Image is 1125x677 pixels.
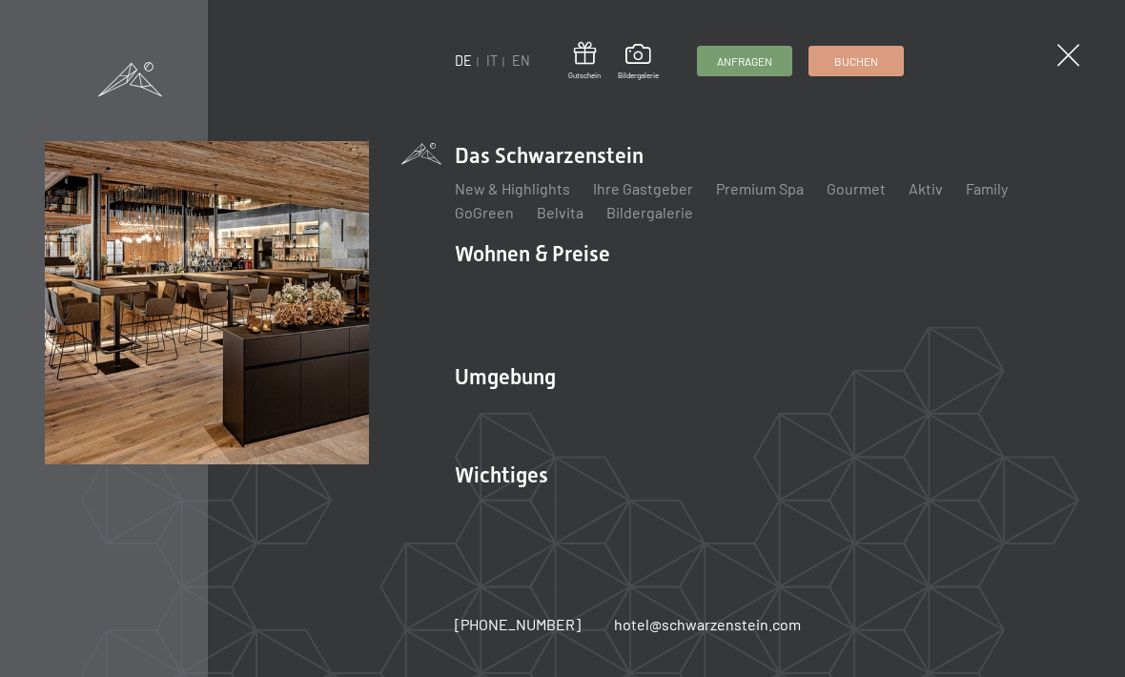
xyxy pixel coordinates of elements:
[827,179,886,197] a: Gourmet
[698,47,791,75] a: Anfragen
[455,615,581,633] span: [PHONE_NUMBER]
[909,179,943,197] a: Aktiv
[455,52,472,69] a: DE
[717,53,772,70] span: Anfragen
[618,71,659,81] span: Bildergalerie
[486,52,498,69] a: IT
[834,53,878,70] span: Buchen
[593,179,693,197] a: Ihre Gastgeber
[606,203,693,221] a: Bildergalerie
[455,179,570,197] a: New & Highlights
[809,47,903,75] a: Buchen
[455,614,581,635] a: [PHONE_NUMBER]
[568,71,601,81] span: Gutschein
[614,614,801,635] a: hotel@schwarzenstein.com
[618,44,659,80] a: Bildergalerie
[455,203,514,221] a: GoGreen
[716,179,804,197] a: Premium Spa
[537,203,583,221] a: Belvita
[966,179,1008,197] a: Family
[568,42,601,81] a: Gutschein
[512,52,530,69] a: EN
